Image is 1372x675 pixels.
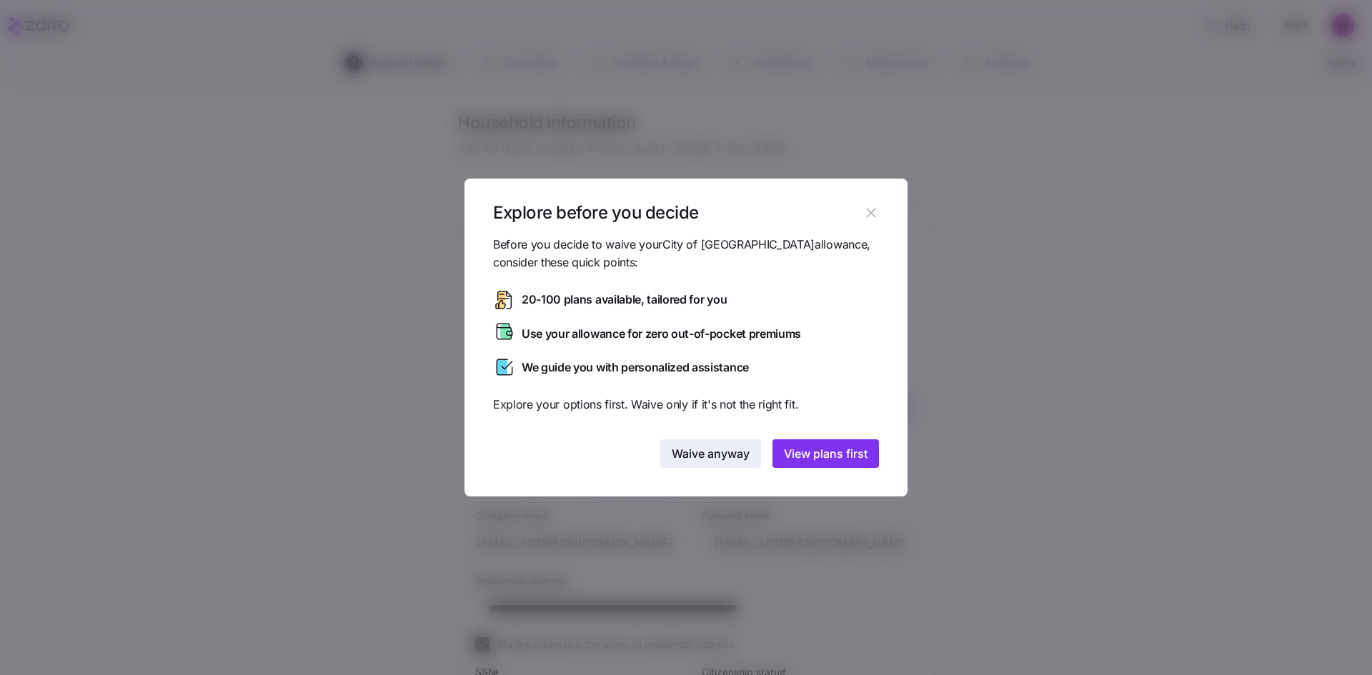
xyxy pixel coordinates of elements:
[522,291,727,309] span: 20-100 plans available, tailored for you
[522,359,749,376] span: We guide you with personalized assistance
[493,201,860,224] h1: Explore before you decide
[660,439,761,468] button: Waive anyway
[493,396,879,414] span: Explore your options first. Waive only if it's not the right fit.
[784,445,868,462] span: View plans first
[493,236,879,271] span: Before you decide to waive your City of [GEOGRAPHIC_DATA] allowance, consider these quick points:
[772,439,879,468] button: View plans first
[522,325,801,343] span: Use your allowance for zero out-of-pocket premiums
[672,445,750,462] span: Waive anyway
